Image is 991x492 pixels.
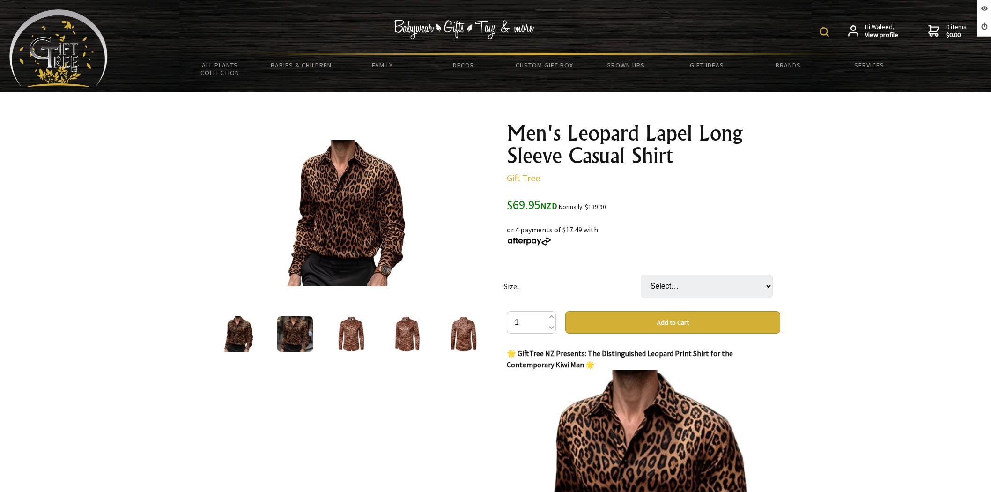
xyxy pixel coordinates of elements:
img: Men's Leopard Lapel Long Sleeve Casual Shirt [274,140,421,286]
span: NZD [540,201,557,211]
span: Hi Waleed, [865,23,898,39]
a: Services [829,55,910,75]
img: Men's Leopard Lapel Long Sleeve Casual Shirt [446,316,481,352]
a: Gift Tree [507,172,540,184]
img: product search [820,27,829,37]
h1: Men's Leopard Lapel Long Sleeve Casual Shirt [507,122,780,167]
a: Grown Ups [585,55,666,75]
strong: 🌟 GiftTree NZ Presents: The Distinguished Leopard Print Shirt for the Contemporary Kiwi Man 🌟 [507,349,733,369]
img: Babywear - Gifts - Toys & more [393,20,534,39]
strong: View profile [865,31,898,39]
a: 0 items$0.00 [928,23,967,39]
a: Hi Waleed,View profile [848,23,898,39]
a: Family [342,55,423,75]
a: Brands [747,55,828,75]
a: Decor [423,55,504,75]
img: Men's Leopard Lapel Long Sleeve Casual Shirt [333,316,369,352]
a: Custom Gift Box [504,55,585,75]
a: Babies & Children [260,55,341,75]
img: Men's Leopard Lapel Long Sleeve Casual Shirt [277,316,313,352]
a: All Plants Collection [179,55,260,82]
td: Size: [504,261,641,311]
strong: $0.00 [946,31,967,39]
span: $69.95 [507,197,557,212]
span: 0 items [946,22,967,39]
small: Normally: $139.90 [559,203,606,211]
button: Add to Cart [565,311,780,334]
img: Men's Leopard Lapel Long Sleeve Casual Shirt [221,316,257,352]
a: Gift Ideas [666,55,747,75]
img: Afterpay [507,237,552,246]
div: or 4 payments of $17.49 with [507,213,780,246]
img: Men's Leopard Lapel Long Sleeve Casual Shirt [390,316,425,352]
img: Babyware - Gifts - Toys and more... [9,9,108,87]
